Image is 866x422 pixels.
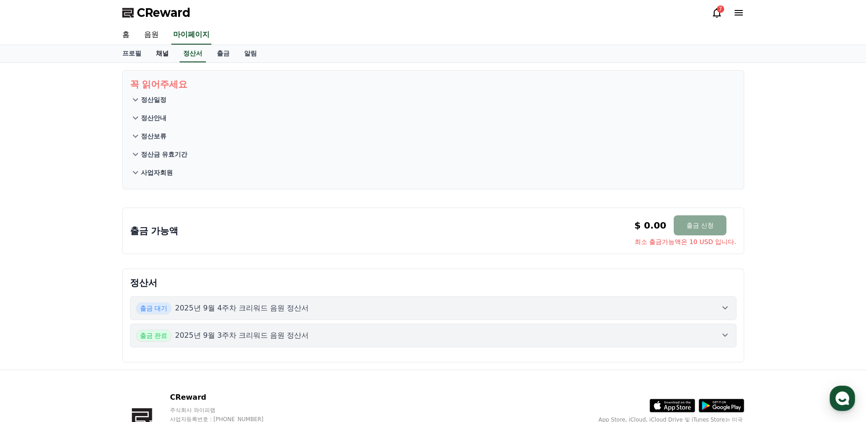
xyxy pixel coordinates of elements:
[674,215,726,235] button: 출금 신청
[237,45,264,62] a: 알림
[130,91,736,109] button: 정산일정
[130,163,736,182] button: 사업자회원
[60,289,117,311] a: 대화
[175,330,309,341] p: 2025년 9월 3주차 크리워드 음원 정산서
[115,45,149,62] a: 프로필
[141,95,166,104] p: 정산일정
[141,132,166,141] p: 정산보류
[140,302,151,310] span: 설정
[136,302,171,314] span: 출금 대기
[29,302,34,310] span: 홈
[122,5,190,20] a: CReward
[717,5,724,13] div: 7
[130,78,736,91] p: 꼭 읽어주세요
[635,219,666,232] p: $ 0.00
[137,5,190,20] span: CReward
[175,303,309,314] p: 2025년 9월 4주차 크리워드 음원 정산서
[115,25,137,45] a: 홈
[170,407,281,414] p: 주식회사 와이피랩
[171,25,211,45] a: 마이페이지
[149,45,176,62] a: 채널
[141,113,166,122] p: 정산안내
[141,168,173,177] p: 사업자회원
[3,289,60,311] a: 홈
[83,303,94,310] span: 대화
[130,296,736,320] button: 출금 대기 2025년 9월 4주차 크리워드 음원 정산서
[141,150,188,159] p: 정산금 유효기간
[180,45,206,62] a: 정산서
[130,127,736,145] button: 정산보류
[170,392,281,403] p: CReward
[130,276,736,289] p: 정산서
[117,289,175,311] a: 설정
[136,330,171,341] span: 출금 완료
[137,25,166,45] a: 음원
[635,237,736,246] span: 최소 출금가능액은 10 USD 입니다.
[210,45,237,62] a: 출금
[130,109,736,127] button: 정산안내
[130,145,736,163] button: 정산금 유효기간
[711,7,722,18] a: 7
[130,224,179,237] p: 출금 가능액
[130,324,736,347] button: 출금 완료 2025년 9월 3주차 크리워드 음원 정산서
